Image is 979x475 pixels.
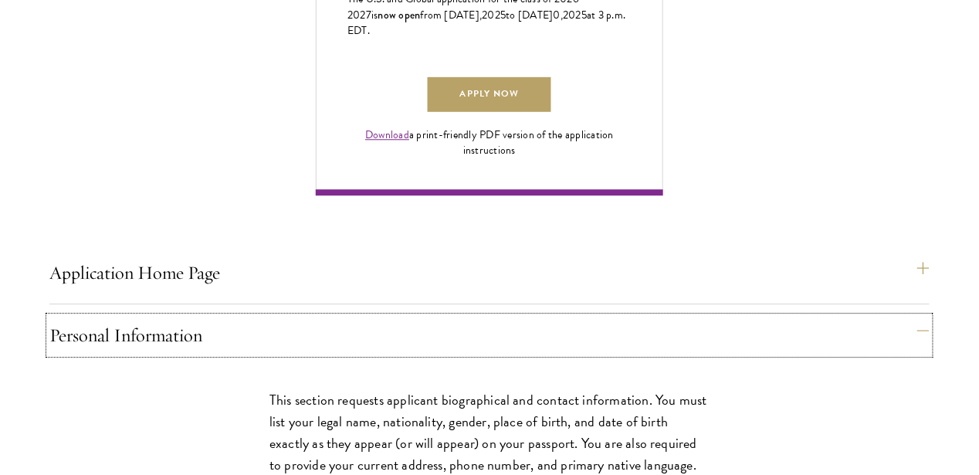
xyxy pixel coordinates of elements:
[347,7,626,39] span: at 3 p.m. EDT.
[561,7,563,23] span: ,
[554,7,561,23] span: 0
[506,7,554,23] span: to [DATE]
[49,317,930,354] button: Personal Information
[347,127,632,158] div: a print-friendly PDF version of the application instructions
[428,77,551,112] a: Apply Now
[500,7,506,23] span: 5
[49,254,930,291] button: Application Home Page
[378,7,421,22] span: now open
[563,7,581,23] span: 202
[483,7,501,23] span: 202
[421,7,483,23] span: from [DATE],
[366,7,371,23] span: 7
[371,7,378,23] span: is
[365,127,409,143] a: Download
[581,7,587,23] span: 5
